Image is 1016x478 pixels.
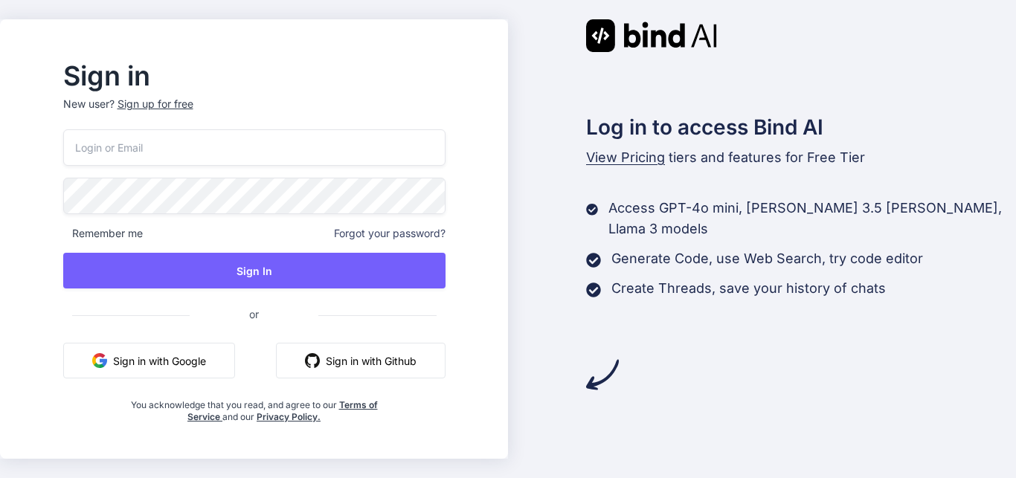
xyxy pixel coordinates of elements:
[187,399,378,422] a: Terms of Service
[257,411,321,422] a: Privacy Policy.
[608,198,1016,239] p: Access GPT-4o mini, [PERSON_NAME] 3.5 [PERSON_NAME], Llama 3 models
[586,358,619,391] img: arrow
[63,226,143,241] span: Remember me
[305,353,320,368] img: github
[92,353,107,368] img: google
[586,149,665,165] span: View Pricing
[586,19,717,52] img: Bind AI logo
[190,296,318,332] span: or
[126,390,382,423] div: You acknowledge that you read, and agree to our and our
[276,343,446,378] button: Sign in with Github
[118,97,193,112] div: Sign up for free
[586,112,1016,143] h2: Log in to access Bind AI
[63,129,446,166] input: Login or Email
[63,343,235,378] button: Sign in with Google
[611,248,923,269] p: Generate Code, use Web Search, try code editor
[63,64,446,88] h2: Sign in
[63,253,446,288] button: Sign In
[63,97,446,129] p: New user?
[334,226,446,241] span: Forgot your password?
[611,278,886,299] p: Create Threads, save your history of chats
[586,147,1016,168] p: tiers and features for Free Tier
